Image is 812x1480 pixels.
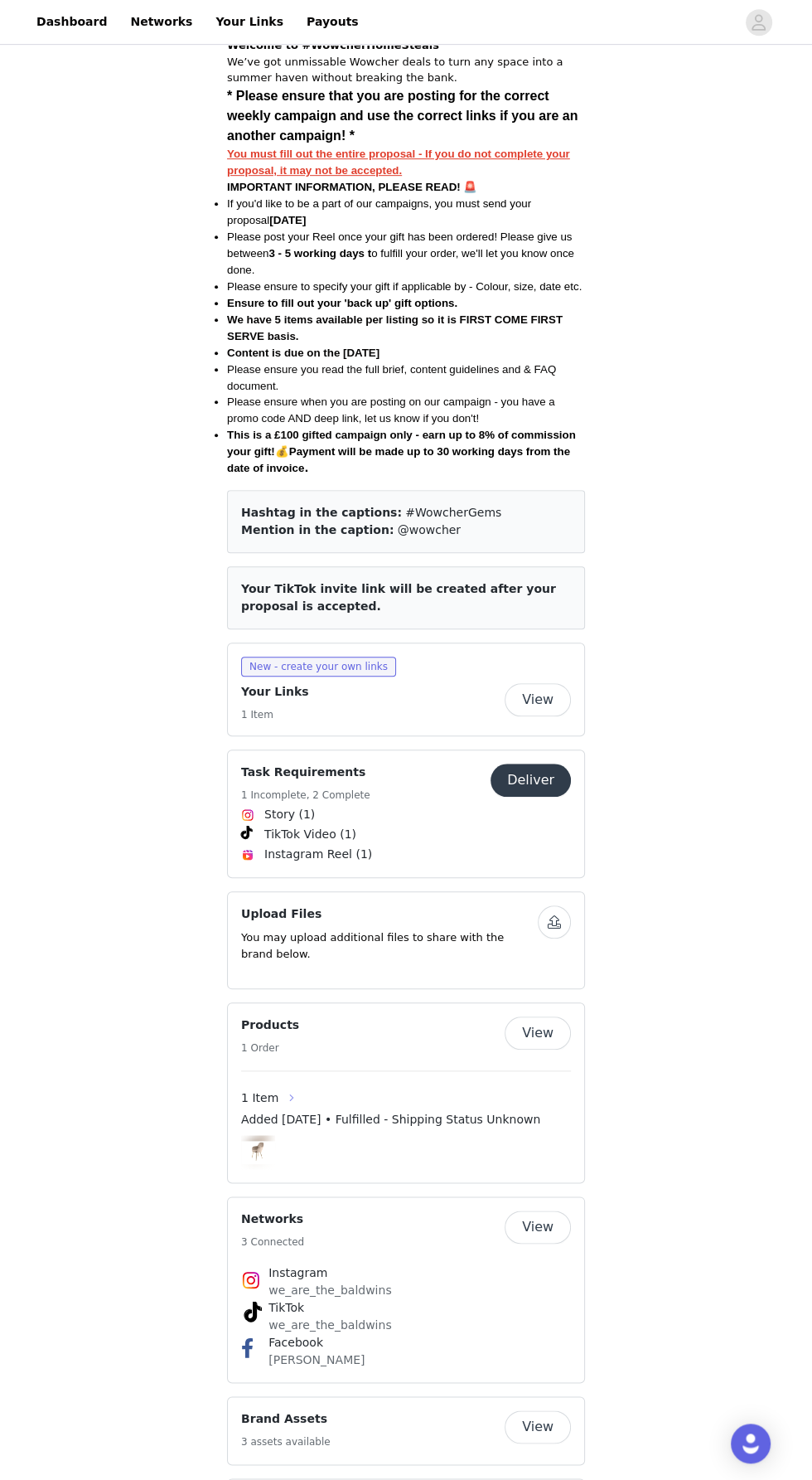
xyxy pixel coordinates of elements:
[227,429,428,441] strong: This is a £100 gifted campaign only - e
[264,846,372,863] span: Instagram Reel (1)
[268,1264,544,1282] h4: Instagram
[269,214,306,226] strong: [DATE]
[241,1017,299,1034] h4: Products
[227,197,531,226] span: If you'd like to be a part of our campaigns, you must send your proposal
[241,1270,261,1290] img: Instagram Icon
[268,1317,544,1334] p: we_are_the_baldwins
[241,707,309,722] h5: 1 Item
[505,1410,571,1444] button: View
[241,506,402,519] span: Hashtag in the captions:
[227,297,457,309] span: Ensure to fill out your 'back up' gift options.
[297,3,369,41] a: Payouts
[227,750,585,878] div: Task Requirements
[268,1299,544,1317] h4: TikTok
[241,788,370,803] h5: 1 Incomplete, 2 Complete
[227,89,578,143] span: * Please ensure that you are posting for the correct weekly campaign and use the correct links if...
[227,1396,585,1465] div: Brand Assets
[227,54,585,86] p: We’ve got unmissable Wowcher deals to turn any space into a summer haven without breaking the bank.
[264,826,356,843] span: TikTok Video (1)
[268,1334,544,1351] h4: Facebook
[227,181,477,193] span: IMPORTANT INFORMATION, PLEASE READ! 🚨
[241,1211,304,1228] h4: Networks
[241,657,396,677] span: New - create your own links
[227,148,570,177] strong: You must fill out the entire proposal - If you do not complete your proposal, it may not be accep...
[268,1351,544,1369] p: [PERSON_NAME]
[505,1017,571,1050] button: View
[227,280,582,293] span: Please ensure to specify your gift if applicable by - Colour, size, date etc.
[398,523,461,536] span: @wowcher
[505,683,571,716] button: View
[264,806,315,823] span: Story (1)
[241,1041,299,1055] h5: 1 Order
[241,1410,331,1428] h4: Brand Assets
[241,764,370,781] h4: Task Requirements
[405,506,501,519] span: #WowcherGems
[241,848,254,861] img: Instagram Reels Icon
[241,1235,304,1250] h5: 3 Connected
[751,9,766,36] div: avatar
[227,39,439,51] strong: Welcome to #WowcherHomeSteals
[241,1111,540,1128] span: Added [DATE] • Fulfilled - Shipping Status Unknown
[241,1434,331,1449] h5: 3 assets available
[491,764,571,797] button: Deliver
[241,905,538,923] h4: Upload Files
[227,1196,585,1383] div: Networks
[227,347,379,359] strong: Content is due on the [DATE]
[27,3,117,41] a: Dashboard
[268,247,371,260] strong: 3 - 5 working days t
[241,808,254,822] img: Instagram Icon
[241,683,309,701] h4: Your Links
[731,1424,771,1463] div: Open Intercom Messenger
[241,523,394,536] span: Mention in the caption:
[304,462,308,474] strong: .
[227,363,556,392] span: Please ensure you read the full brief, content guidelines and & FAQ document.
[268,1282,544,1299] p: we_are_the_baldwins
[227,313,563,342] strong: We have 5 items available per listing so it is FIRST COME FIRST SERVE basis.
[241,582,556,613] span: Your TikTok invite link will be created after your proposal is accepted.
[227,429,576,474] span: 💰
[205,3,293,41] a: Your Links
[120,3,202,41] a: Networks
[241,929,538,962] p: You may upload additional files to share with the brand below.
[227,395,555,425] span: Please ensure when you are posting on our campaign - you have a promo code AND deep link, let us ...
[227,230,574,276] span: Please post your Reel once your gift has been ordered! Please give us between o fulfill your orde...
[241,1141,275,1163] img: Genesis Velvet Muse Accent Chair (21 Aug)
[505,1211,571,1244] button: View
[227,445,570,474] strong: Payment will be made up to 30 working days from the date of invoice
[241,1089,278,1107] span: 1 Item
[227,1002,585,1183] div: Products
